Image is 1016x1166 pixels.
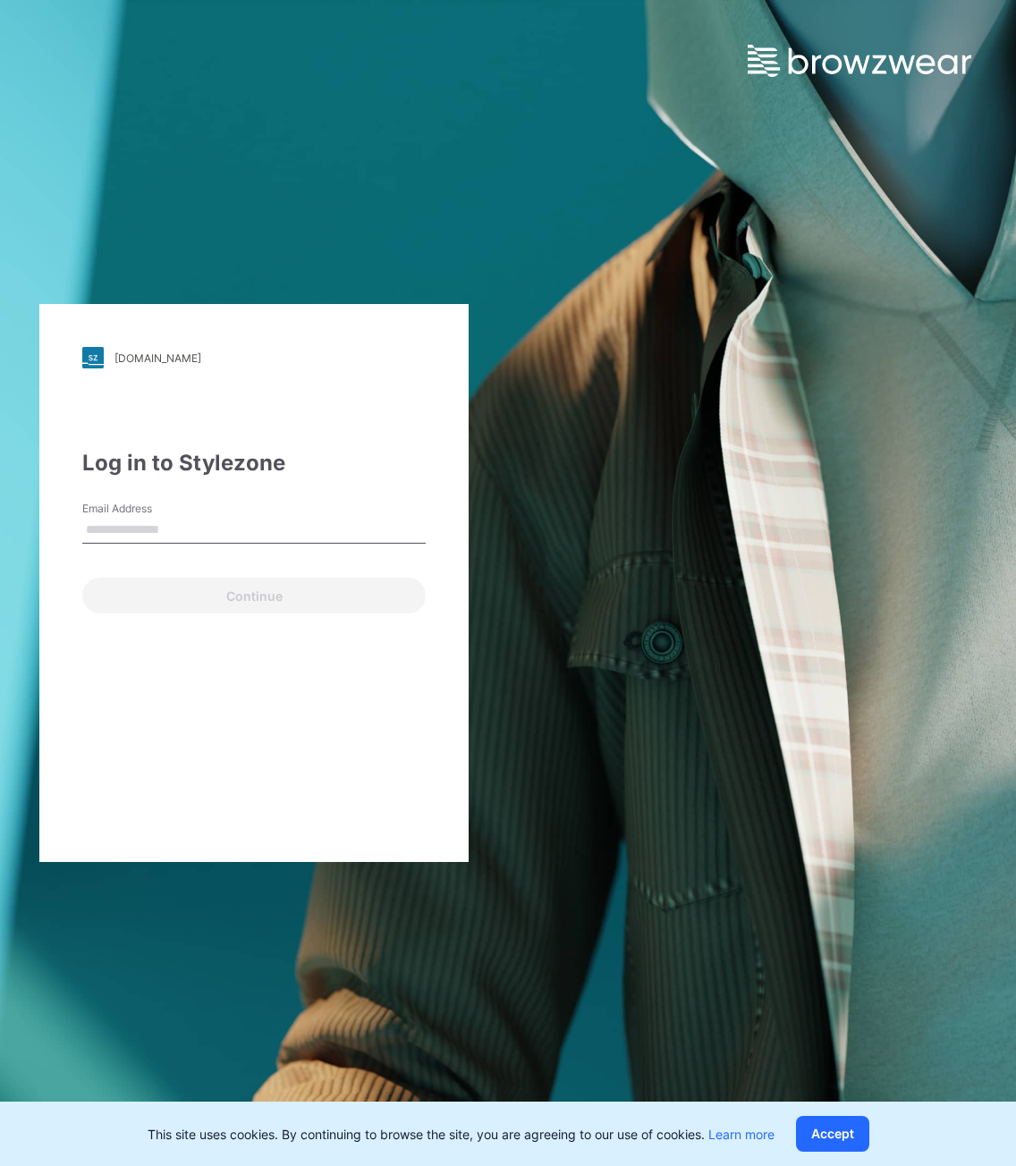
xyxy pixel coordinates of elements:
div: Log in to Stylezone [82,447,426,479]
button: Accept [796,1116,869,1152]
p: This site uses cookies. By continuing to browse the site, you are agreeing to our use of cookies. [148,1125,775,1144]
a: Learn more [708,1127,775,1142]
label: Email Address [82,501,207,517]
a: [DOMAIN_NAME] [82,347,426,368]
img: stylezone-logo.562084cfcfab977791bfbf7441f1a819.svg [82,347,104,368]
img: browzwear-logo.e42bd6dac1945053ebaf764b6aa21510.svg [748,45,971,77]
div: [DOMAIN_NAME] [114,351,201,365]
